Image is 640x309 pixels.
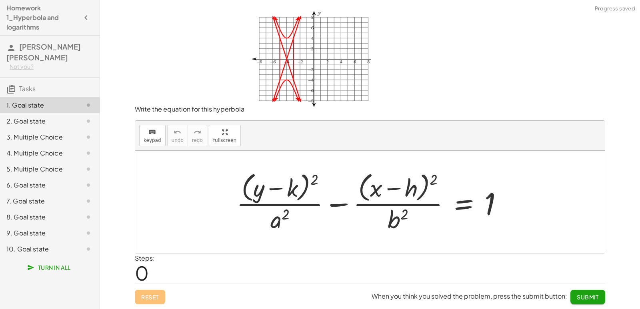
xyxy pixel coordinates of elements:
[6,148,71,158] div: 4. Multiple Choice
[135,254,155,262] label: Steps:
[29,264,71,271] span: Turn In All
[172,138,184,143] span: undo
[135,10,605,114] p: Write the equation for this hyperbola
[6,42,81,62] span: [PERSON_NAME] [PERSON_NAME]
[84,116,93,126] i: Task not started.
[6,100,71,110] div: 1. Goal state
[6,228,71,238] div: 9. Goal state
[570,290,605,304] button: Submit
[84,180,93,190] i: Task not started.
[144,138,161,143] span: keypad
[6,196,71,206] div: 7. Goal state
[192,138,203,143] span: redo
[84,164,93,174] i: Task not started.
[84,148,93,158] i: Task not started.
[372,292,567,300] span: When you think you solved the problem, press the submit button:
[577,293,599,301] span: Submit
[209,125,241,146] button: fullscreen
[84,244,93,254] i: Task not started.
[84,100,93,110] i: Task not started.
[6,116,71,126] div: 2. Goal state
[188,125,207,146] button: redoredo
[84,132,93,142] i: Task not started.
[213,138,236,143] span: fullscreen
[135,261,149,285] span: 0
[139,125,166,146] button: keyboardkeypad
[22,260,77,275] button: Turn In All
[6,212,71,222] div: 8. Goal state
[6,244,71,254] div: 10. Goal state
[6,180,71,190] div: 6. Goal state
[148,128,156,137] i: keyboard
[6,132,71,142] div: 3. Multiple Choice
[10,63,93,71] div: Not you?
[84,212,93,222] i: Task not started.
[244,10,371,112] img: 791cfa3b6f9f595e18c334efa8c93cb7a51a5666cb941bdaa77b805e7606e9c9.png
[595,5,635,13] span: Progress saved
[6,3,79,32] h4: Homework 1_Hyperbola and logarithms
[84,228,93,238] i: Task not started.
[6,164,71,174] div: 5. Multiple Choice
[167,125,188,146] button: undoundo
[19,84,36,93] span: Tasks
[174,128,181,137] i: undo
[194,128,201,137] i: redo
[84,196,93,206] i: Task not started.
